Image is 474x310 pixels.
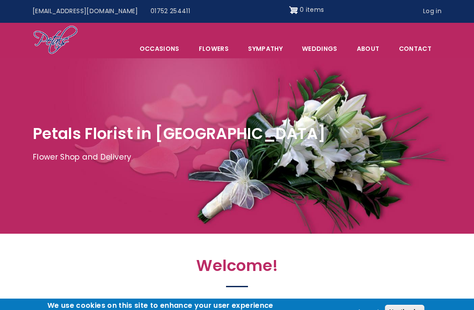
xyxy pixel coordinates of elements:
a: Flowers [190,39,238,58]
a: Log in [417,3,448,20]
span: Occasions [130,39,189,58]
span: Weddings [293,39,347,58]
a: Contact [390,39,441,58]
a: About [348,39,389,58]
h2: Welcome! [46,257,428,280]
a: Shopping cart 0 items [289,3,324,17]
a: 01752 254411 [144,3,196,20]
a: [EMAIL_ADDRESS][DOMAIN_NAME] [26,3,144,20]
span: 0 items [300,5,324,14]
span: Petals Florist in [GEOGRAPHIC_DATA] [33,123,326,144]
img: Home [33,25,78,56]
p: Flower Shop and Delivery [33,151,441,164]
a: Sympathy [239,39,292,58]
img: Shopping cart [289,3,298,17]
